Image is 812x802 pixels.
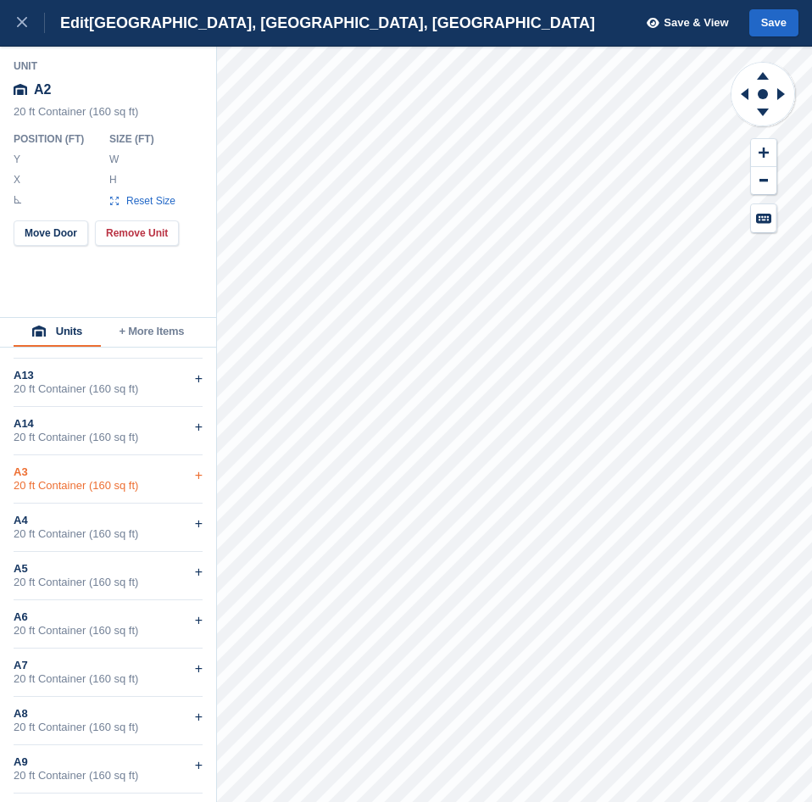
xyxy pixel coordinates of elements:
div: A620 ft Container (160 sq ft)+ [14,600,203,649]
button: + More Items [101,318,203,347]
div: + [195,659,203,679]
div: A1320 ft Container (160 sq ft)+ [14,359,203,407]
button: Keyboard Shortcuts [751,204,776,232]
div: + [195,610,203,631]
div: A820 ft Container (160 sq ft)+ [14,697,203,745]
div: 20 ft Container (160 sq ft) [14,527,203,541]
div: 20 ft Container (160 sq ft) [14,721,203,734]
div: Position ( FT ) [14,132,96,146]
div: Unit [14,59,203,73]
div: A7 [14,659,203,672]
div: 20 ft Container (160 sq ft) [14,431,203,444]
div: 20 ft Container (160 sq ft) [14,479,203,493]
button: Zoom Out [751,167,776,195]
div: A5 [14,562,203,576]
div: + [195,465,203,486]
img: angle-icn.0ed2eb85.svg [14,196,21,203]
button: Save [749,9,798,37]
div: 20 ft Container (160 sq ft) [14,105,203,127]
span: Save & View [664,14,728,31]
div: + [195,514,203,534]
label: Y [14,153,22,166]
div: + [195,755,203,776]
button: Zoom In [751,139,776,167]
label: H [109,173,118,187]
div: A520 ft Container (160 sq ft)+ [14,552,203,600]
button: Units [14,318,101,347]
div: + [195,417,203,437]
span: Reset Size [125,193,176,209]
div: 20 ft Container (160 sq ft) [14,382,203,396]
div: + [195,369,203,389]
div: A14 [14,417,203,431]
label: X [14,173,22,187]
div: A920 ft Container (160 sq ft)+ [14,745,203,794]
button: Move Door [14,220,88,246]
div: A1420 ft Container (160 sq ft)+ [14,407,203,455]
div: 20 ft Container (160 sq ft) [14,576,203,589]
button: Remove Unit [95,220,179,246]
div: A3 [14,465,203,479]
div: A4 [14,514,203,527]
div: A13 [14,369,203,382]
div: A420 ft Container (160 sq ft)+ [14,504,203,552]
div: A8 [14,707,203,721]
div: Size ( FT ) [109,132,184,146]
div: + [195,707,203,727]
div: A9 [14,755,203,769]
div: 20 ft Container (160 sq ft) [14,624,203,638]
button: Save & View [637,9,729,37]
div: + [195,562,203,582]
div: A720 ft Container (160 sq ft)+ [14,649,203,697]
div: A2 [14,75,203,105]
div: 20 ft Container (160 sq ft) [14,769,203,783]
label: W [109,153,118,166]
div: A6 [14,610,203,624]
div: 20 ft Container (160 sq ft) [14,672,203,686]
div: A320 ft Container (160 sq ft)+ [14,455,203,504]
div: Edit [GEOGRAPHIC_DATA], [GEOGRAPHIC_DATA], [GEOGRAPHIC_DATA] [45,13,595,33]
